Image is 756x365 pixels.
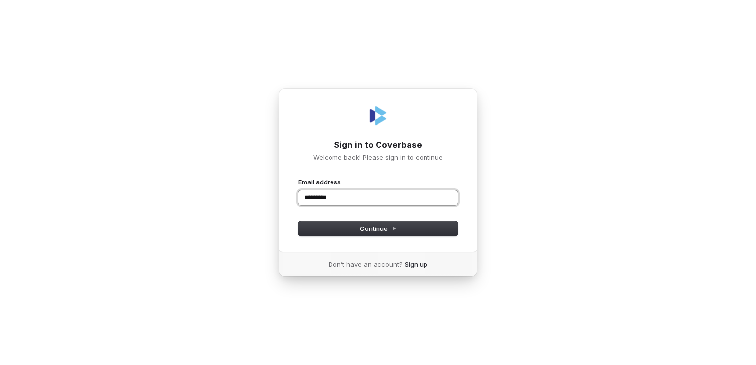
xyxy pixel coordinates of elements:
h1: Sign in to Coverbase [298,139,458,151]
label: Email address [298,178,341,186]
span: Don’t have an account? [329,260,403,269]
span: Continue [360,224,397,233]
img: Coverbase [366,104,390,128]
p: Welcome back! Please sign in to continue [298,153,458,162]
a: Sign up [405,260,427,269]
button: Continue [298,221,458,236]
